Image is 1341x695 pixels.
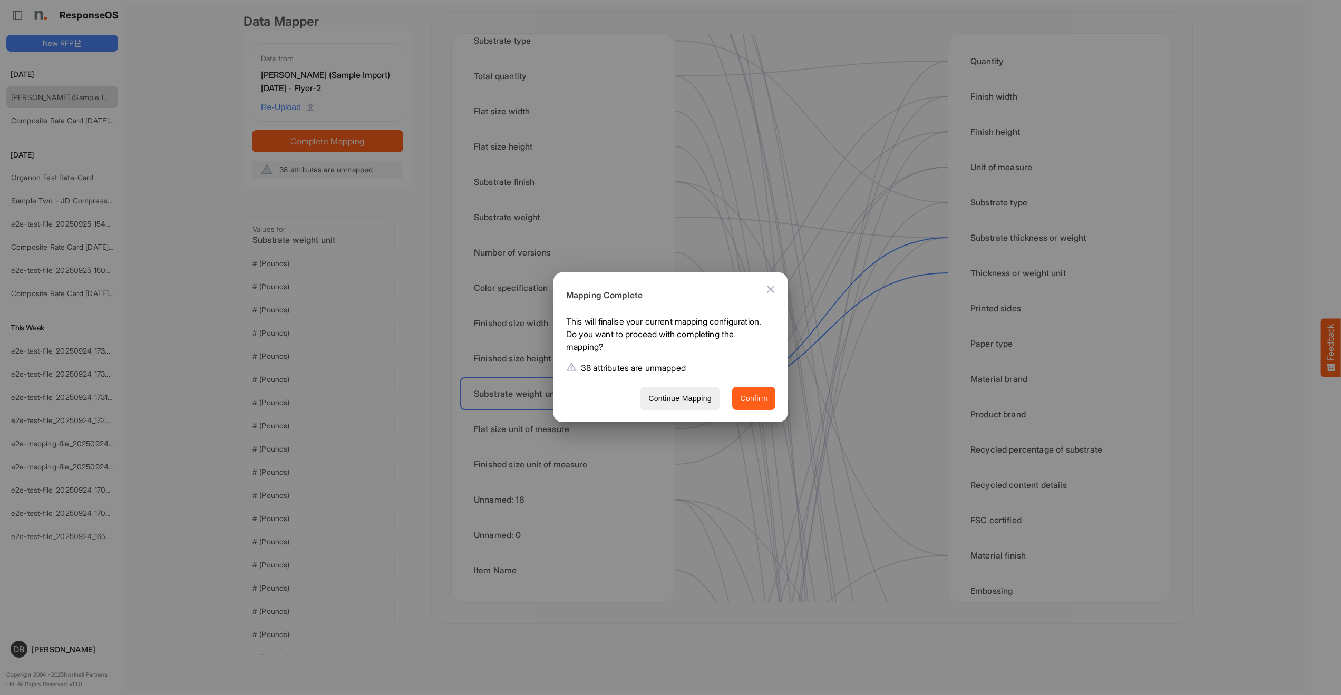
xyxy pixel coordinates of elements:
[758,277,783,302] button: Close dialog
[566,289,767,302] h6: Mapping Complete
[581,361,686,374] p: 38 attributes are unmapped
[732,387,775,410] button: Confirm
[740,392,767,405] span: Confirm
[566,315,767,357] p: This will finalise your current mapping configuration. Do you want to proceed with completing the...
[640,387,720,410] button: Continue Mapping
[648,392,712,405] span: Continue Mapping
